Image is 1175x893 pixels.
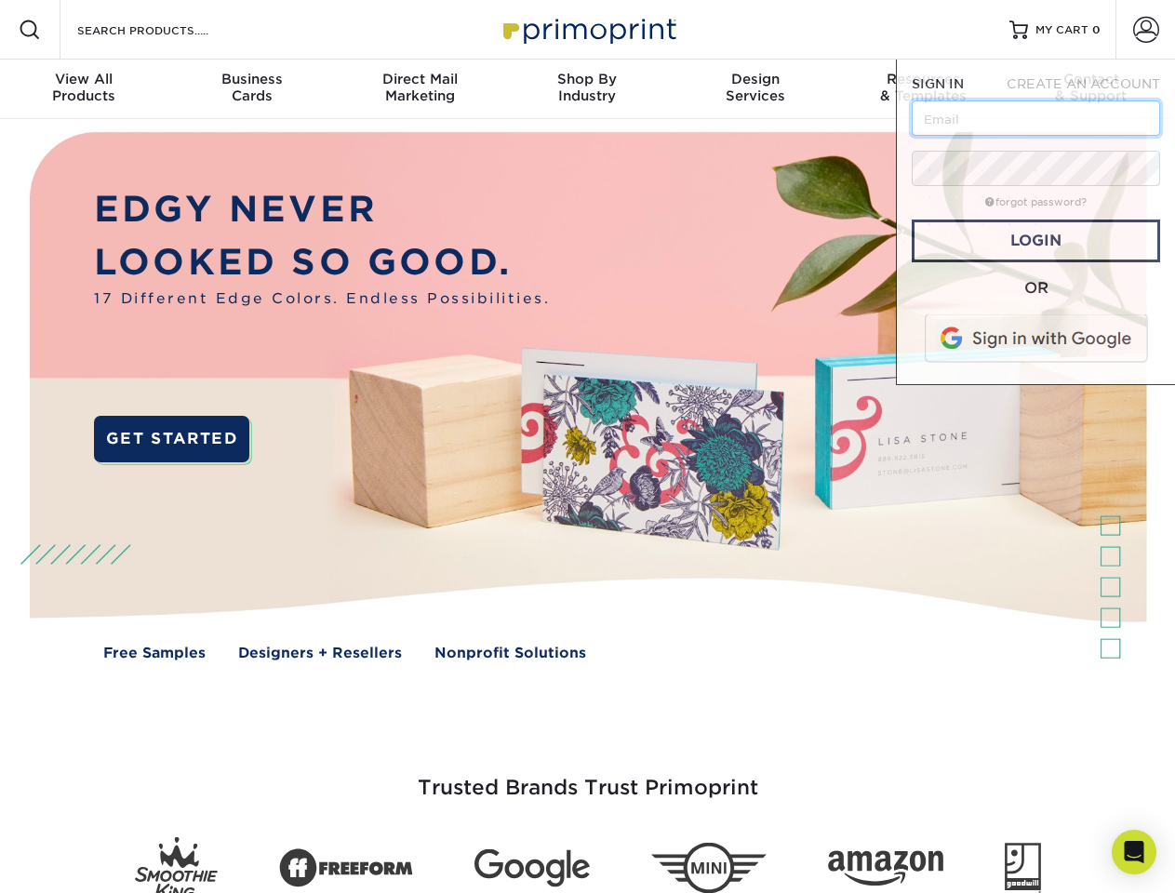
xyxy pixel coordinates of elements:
[94,416,249,462] a: GET STARTED
[1092,23,1101,36] span: 0
[912,220,1160,262] a: Login
[94,236,550,289] p: LOOKED SO GOOD.
[912,277,1160,300] div: OR
[672,71,839,104] div: Services
[336,71,503,87] span: Direct Mail
[336,71,503,104] div: Marketing
[44,731,1132,822] h3: Trusted Brands Trust Primoprint
[839,60,1007,119] a: Resources& Templates
[167,60,335,119] a: BusinessCards
[912,100,1160,136] input: Email
[103,643,206,664] a: Free Samples
[474,849,590,887] img: Google
[434,643,586,664] a: Nonprofit Solutions
[238,643,402,664] a: Designers + Resellers
[495,9,681,49] img: Primoprint
[503,60,671,119] a: Shop ByIndustry
[94,288,550,310] span: 17 Different Edge Colors. Endless Possibilities.
[839,71,1007,87] span: Resources
[1005,843,1041,893] img: Goodwill
[94,183,550,236] p: EDGY NEVER
[985,196,1087,208] a: forgot password?
[503,71,671,87] span: Shop By
[1035,22,1088,38] span: MY CART
[167,71,335,104] div: Cards
[828,851,943,886] img: Amazon
[167,71,335,87] span: Business
[1112,830,1156,874] div: Open Intercom Messenger
[1007,76,1160,91] span: CREATE AN ACCOUNT
[336,60,503,119] a: Direct MailMarketing
[672,60,839,119] a: DesignServices
[503,71,671,104] div: Industry
[912,76,964,91] span: SIGN IN
[5,836,158,886] iframe: Google Customer Reviews
[672,71,839,87] span: Design
[75,19,257,41] input: SEARCH PRODUCTS.....
[839,71,1007,104] div: & Templates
